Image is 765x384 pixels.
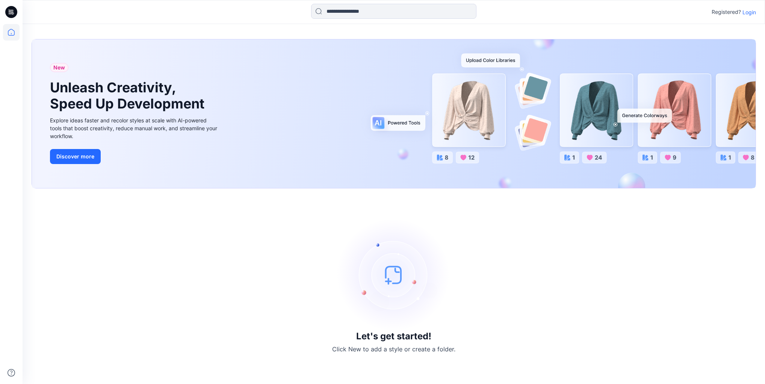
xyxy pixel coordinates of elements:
div: Explore ideas faster and recolor styles at scale with AI-powered tools that boost creativity, red... [50,116,219,140]
p: Registered? [712,8,741,17]
img: empty-state-image.svg [337,218,450,331]
h1: Unleash Creativity, Speed Up Development [50,80,208,112]
p: Click New to add a style or create a folder. [332,345,455,354]
span: New [53,63,65,72]
h3: Let's get started! [356,331,431,342]
button: Discover more [50,149,101,164]
p: Login [742,8,756,16]
a: Discover more [50,149,219,164]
